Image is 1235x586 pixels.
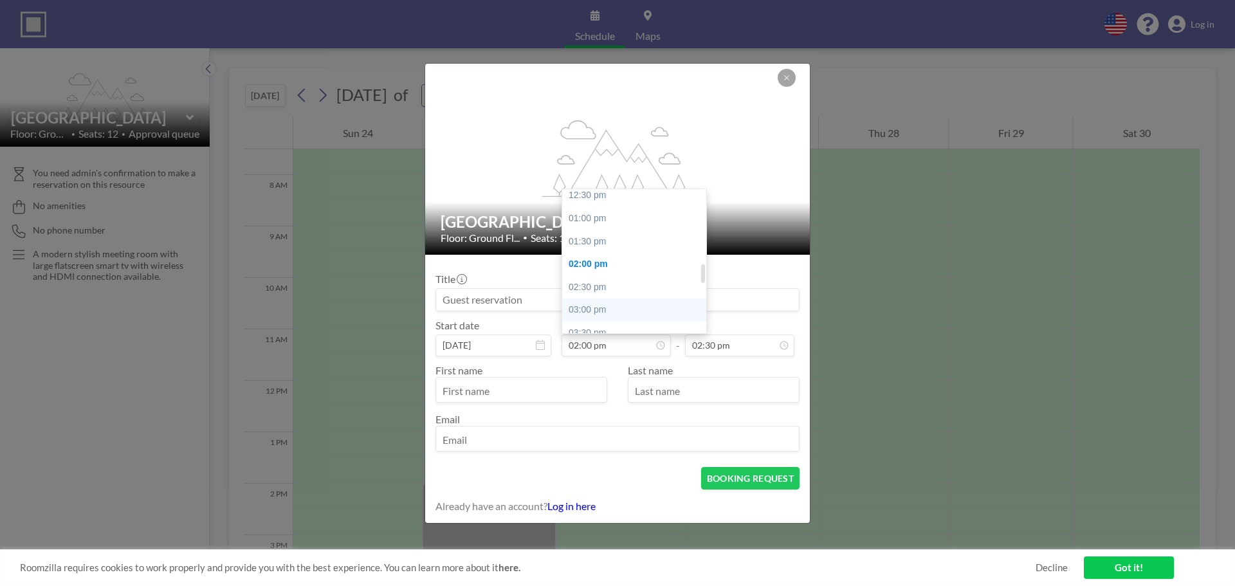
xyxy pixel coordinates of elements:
[436,380,607,402] input: First name
[1036,562,1068,574] a: Decline
[435,319,479,332] label: Start date
[562,276,713,299] div: 02:30 pm
[20,562,1036,574] span: Roomzilla requires cookies to work properly and provide you with the best experience. You can lea...
[562,230,713,253] div: 01:30 pm
[436,429,799,451] input: Email
[1084,556,1174,579] a: Got it!
[701,467,800,490] button: BOOKING REQUEST
[562,253,713,276] div: 02:00 pm
[441,232,520,244] span: Floor: Ground Fl...
[562,207,713,230] div: 01:00 pm
[628,380,799,402] input: Last name
[435,500,547,513] span: Already have an account?
[562,322,713,345] div: 03:30 pm
[562,298,713,322] div: 03:00 pm
[436,289,799,311] input: Guest reservation
[562,184,713,207] div: 12:30 pm
[499,562,520,573] a: here.
[435,364,482,376] label: First name
[547,500,596,512] a: Log in here
[435,413,460,425] label: Email
[628,364,673,376] label: Last name
[523,233,527,243] span: •
[441,212,796,232] h2: [GEOGRAPHIC_DATA]
[676,324,680,352] span: -
[435,273,466,286] label: Title
[531,232,571,244] span: Seats: 12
